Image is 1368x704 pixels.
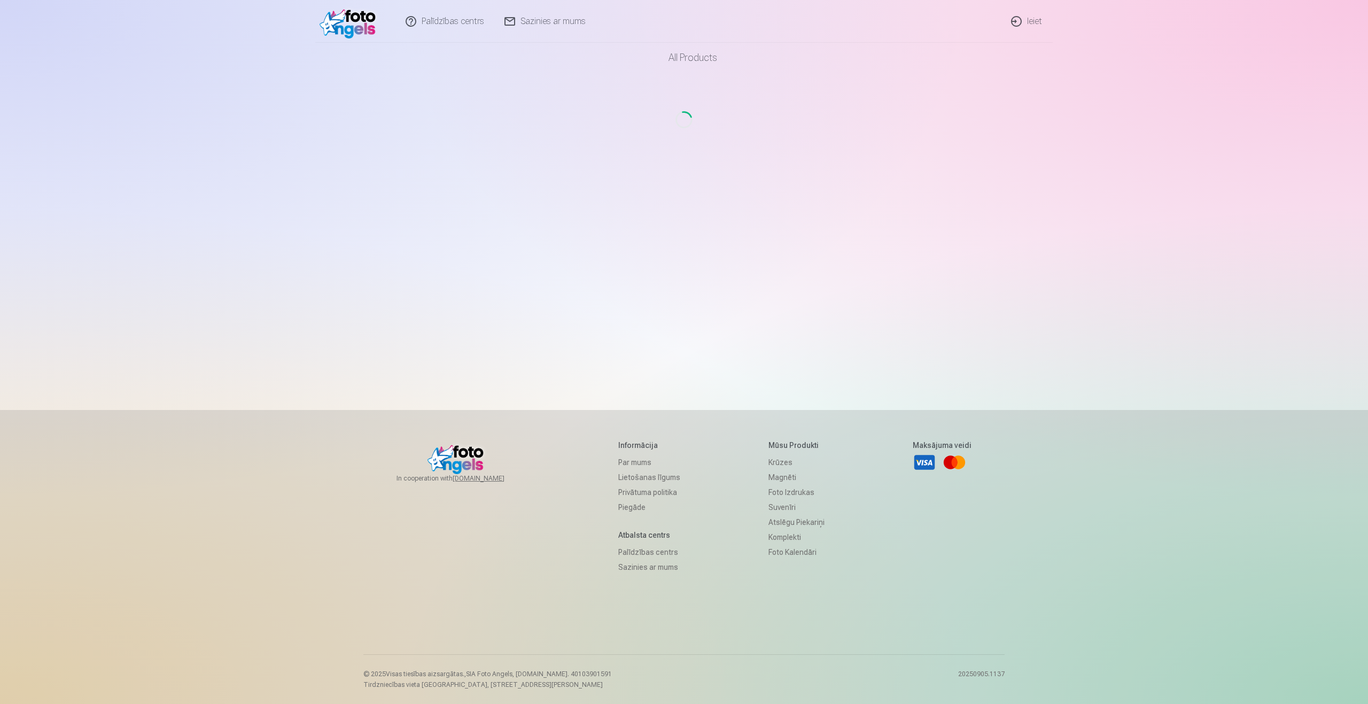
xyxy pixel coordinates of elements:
h5: Informācija [618,440,680,451]
a: [DOMAIN_NAME] [453,474,530,483]
a: Magnēti [768,470,825,485]
p: 20250905.1137 [958,670,1005,689]
a: Mastercard [943,451,966,474]
p: Tirdzniecības vieta [GEOGRAPHIC_DATA], [STREET_ADDRESS][PERSON_NAME] [363,680,612,689]
a: Suvenīri [768,500,825,515]
a: Palīdzības centrs [618,545,680,560]
a: Visa [913,451,936,474]
span: In cooperation with [397,474,530,483]
h5: Mūsu produkti [768,440,825,451]
h5: Maksājuma veidi [913,440,971,451]
a: Par mums [618,455,680,470]
a: Foto kalendāri [768,545,825,560]
a: Sazinies ar mums [618,560,680,575]
a: Krūzes [768,455,825,470]
p: © 2025 Visas tiesības aizsargātas. , [363,670,612,678]
a: Lietošanas līgums [618,470,680,485]
img: /v1 [320,4,381,38]
a: Komplekti [768,530,825,545]
a: Atslēgu piekariņi [768,515,825,530]
a: Foto izdrukas [768,485,825,500]
a: All products [639,43,730,73]
span: SIA Foto Angels, [DOMAIN_NAME]. 40103901591 [466,670,612,678]
a: Privātuma politika [618,485,680,500]
h5: Atbalsta centrs [618,530,680,540]
a: Piegāde [618,500,680,515]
